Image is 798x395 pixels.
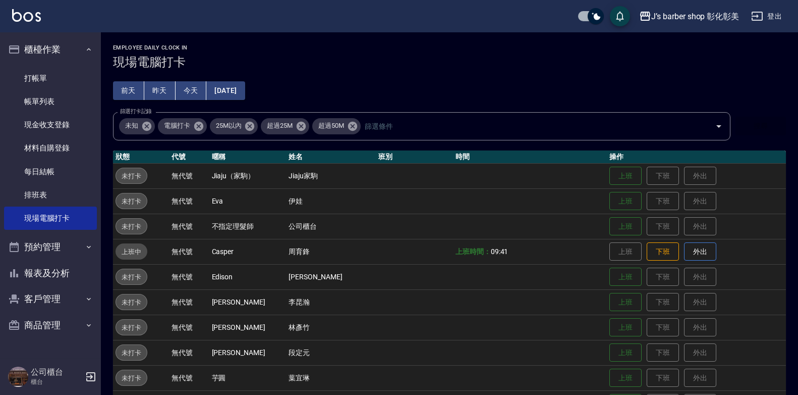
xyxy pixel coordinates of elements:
[261,118,309,134] div: 超過25M
[747,7,786,26] button: 登出
[209,151,287,164] th: 暱稱
[119,121,144,131] span: 未知
[209,365,287,390] td: 芋圓
[4,312,97,338] button: 商品管理
[209,264,287,289] td: Edison
[120,108,152,115] label: 篩選打卡記錄
[158,118,207,134] div: 電腦打卡
[609,268,642,286] button: 上班
[116,171,147,181] span: 未打卡
[4,260,97,286] button: 報表及分析
[113,44,786,51] h2: Employee Daily Clock In
[116,272,147,282] span: 未打卡
[286,239,376,264] td: 周育鋒
[116,246,147,257] span: 上班中
[144,81,176,100] button: 昨天
[209,239,287,264] td: Casper
[607,151,786,164] th: 操作
[651,10,739,23] div: J’s barber shop 彰化彰美
[4,136,97,160] a: 材料自購登錄
[116,297,147,308] span: 未打卡
[4,67,97,90] a: 打帳單
[169,264,209,289] td: 無代號
[609,192,642,211] button: 上班
[209,163,287,188] td: Jiaju（家駒）
[286,315,376,340] td: 林彥竹
[4,36,97,63] button: 櫃檯作業
[286,151,376,164] th: 姓名
[4,160,97,183] a: 每日結帳
[169,340,209,365] td: 無代號
[209,340,287,365] td: [PERSON_NAME]
[116,221,147,232] span: 未打卡
[261,121,299,131] span: 超過25M
[4,286,97,312] button: 客戶管理
[286,289,376,315] td: 李昆瀚
[610,6,630,26] button: save
[116,373,147,383] span: 未打卡
[312,118,361,134] div: 超過50M
[455,248,491,256] b: 上班時間：
[8,367,28,387] img: Person
[684,242,716,261] button: 外出
[635,6,743,27] button: J’s barber shop 彰化彰美
[209,315,287,340] td: [PERSON_NAME]
[113,151,169,164] th: 狀態
[169,239,209,264] td: 無代號
[647,242,679,261] button: 下班
[711,118,727,134] button: Open
[4,234,97,260] button: 預約管理
[158,121,196,131] span: 電腦打卡
[119,118,155,134] div: 未知
[4,183,97,207] a: 排班表
[312,121,350,131] span: 超過50M
[116,348,147,358] span: 未打卡
[286,340,376,365] td: 段定元
[113,55,786,69] h3: 現場電腦打卡
[286,264,376,289] td: [PERSON_NAME]
[609,217,642,236] button: 上班
[206,81,245,100] button: [DATE]
[609,318,642,337] button: 上班
[210,121,248,131] span: 25M以內
[169,315,209,340] td: 無代號
[609,293,642,312] button: 上班
[31,367,82,377] h5: 公司櫃台
[376,151,453,164] th: 班別
[362,117,698,135] input: 篩選條件
[209,214,287,239] td: 不指定理髮師
[4,207,97,230] a: 現場電腦打卡
[4,90,97,113] a: 帳單列表
[209,188,287,214] td: Eva
[12,9,41,22] img: Logo
[453,151,607,164] th: 時間
[169,289,209,315] td: 無代號
[609,369,642,387] button: 上班
[169,151,209,164] th: 代號
[169,163,209,188] td: 無代號
[4,113,97,136] a: 現金收支登錄
[169,188,209,214] td: 無代號
[210,118,258,134] div: 25M以內
[286,163,376,188] td: Jiaju家駒
[169,214,209,239] td: 無代號
[31,377,82,386] p: 櫃台
[209,289,287,315] td: [PERSON_NAME]
[169,365,209,390] td: 無代號
[609,343,642,362] button: 上班
[113,81,144,100] button: 前天
[286,365,376,390] td: 葉宜琳
[609,167,642,185] button: 上班
[116,196,147,207] span: 未打卡
[491,248,508,256] span: 09:41
[176,81,207,100] button: 今天
[286,214,376,239] td: 公司櫃台
[116,322,147,333] span: 未打卡
[286,188,376,214] td: 伊娃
